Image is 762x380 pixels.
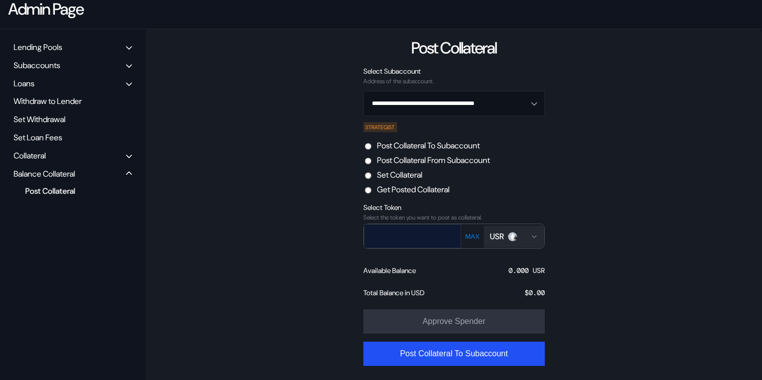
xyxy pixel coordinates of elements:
[363,288,424,297] div: Total Balance in USD
[14,42,62,52] div: Lending Pools
[525,288,545,297] div: $ 0.00
[10,112,136,127] div: Set Withdrawal
[363,309,545,334] button: Approve Spender
[14,169,75,179] div: Balance Collateral
[14,60,60,71] div: Subaccounts
[509,266,545,275] div: 0.000 USR
[363,203,545,212] div: Select Token
[484,226,544,248] button: Open menu for selecting token for payment
[462,232,483,241] button: MAX
[363,91,545,116] button: Open menu
[20,184,118,198] div: Post Collateral
[363,266,416,275] div: Available Balance
[363,122,398,132] div: STRATEGIST
[363,342,545,366] button: Post Collateral To Subaccount
[10,130,136,145] div: Set Loan Fees
[377,155,490,166] label: Post Collateral From Subaccount
[411,37,496,59] div: Post Collateral
[377,184,450,195] label: Get Posted Collateral
[513,235,519,241] img: svg+xml,%3c
[363,78,545,85] div: Address of the subaccount.
[377,170,422,180] label: Set Collateral
[363,214,545,221] div: Select the token you want to post as collateral.
[14,78,34,89] div: Loans
[508,232,517,241] img: empty-token.png
[377,140,480,151] label: Post Collateral To Subaccount
[14,150,46,161] div: Collateral
[10,93,136,109] div: Withdraw to Lender
[490,231,504,242] div: USR
[363,67,545,76] div: Select Subaccount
